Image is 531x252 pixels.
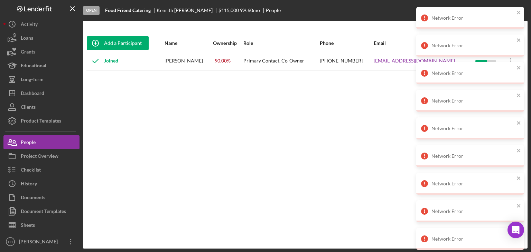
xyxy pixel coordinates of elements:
[218,7,239,13] span: $115,000
[3,17,80,31] button: Activity
[21,149,58,165] div: Project Overview
[431,43,514,48] div: Network Error
[3,59,80,72] button: Educational
[21,31,33,47] div: Loans
[21,191,45,206] div: Documents
[243,40,319,46] div: Role
[21,204,66,220] div: Document Templates
[213,56,232,65] div: 90.00 %
[3,135,80,149] button: People
[3,218,80,232] button: Sheets
[21,59,46,74] div: Educational
[3,86,80,100] button: Dashboard
[3,149,80,163] button: Project Overview
[3,235,80,249] button: CH[PERSON_NAME]
[87,36,149,50] button: Add a Participant
[21,114,61,129] div: Product Templates
[516,10,521,16] button: close
[3,163,80,177] button: Checklist
[21,100,36,116] div: Clients
[21,72,44,88] div: Long-Term
[21,218,35,234] div: Sheets
[507,222,524,238] div: Open Intercom Messenger
[21,177,37,192] div: History
[3,45,80,59] button: Grants
[8,240,13,244] text: CH
[431,126,514,131] div: Network Error
[374,58,455,64] a: [EMAIL_ADDRESS][DOMAIN_NAME]
[21,163,41,178] div: Checklist
[105,8,151,13] b: Food Friend Catering
[87,52,118,70] div: Joined
[248,8,260,13] div: 60 mo
[374,40,475,46] div: Email
[3,72,80,86] button: Long-Term
[3,114,80,128] button: Product Templates
[21,135,36,151] div: People
[165,52,212,70] div: [PERSON_NAME]
[431,70,514,76] div: Network Error
[320,40,373,46] div: Phone
[516,37,521,44] button: close
[516,148,521,154] button: close
[83,6,100,15] div: Open
[165,40,212,46] div: Name
[431,153,514,159] div: Network Error
[240,8,246,13] div: 9 %
[431,181,514,186] div: Network Error
[320,52,373,70] div: [PHONE_NUMBER]
[431,209,514,214] div: Network Error
[431,236,514,242] div: Network Error
[213,40,243,46] div: Ownership
[516,93,521,99] button: close
[21,86,44,102] div: Dashboard
[243,52,319,70] div: Primary Contact, Co-Owner
[516,203,521,210] button: close
[431,98,514,104] div: Network Error
[21,45,35,60] div: Grants
[17,235,62,250] div: [PERSON_NAME]
[157,8,218,13] div: Kenrith [PERSON_NAME]
[3,177,80,191] button: History
[21,17,38,33] div: Activity
[3,100,80,114] button: Clients
[3,31,80,45] button: Loans
[3,204,80,218] button: Document Templates
[431,15,514,21] div: Network Error
[516,120,521,127] button: close
[516,175,521,182] button: close
[104,36,142,50] div: Add a Participant
[3,191,80,204] button: Documents
[266,8,281,13] div: People
[516,65,521,71] button: close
